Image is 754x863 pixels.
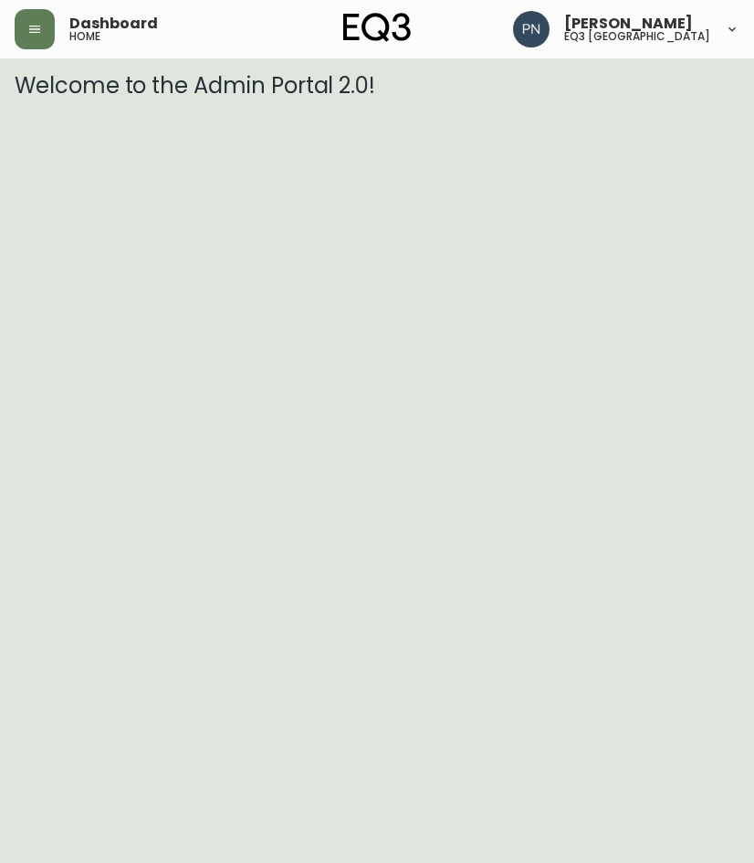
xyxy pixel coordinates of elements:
[513,11,550,47] img: 496f1288aca128e282dab2021d4f4334
[69,31,100,42] h5: home
[343,13,411,42] img: logo
[69,16,158,31] span: Dashboard
[15,73,739,99] h3: Welcome to the Admin Portal 2.0!
[564,16,693,31] span: [PERSON_NAME]
[564,31,710,42] h5: eq3 [GEOGRAPHIC_DATA]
